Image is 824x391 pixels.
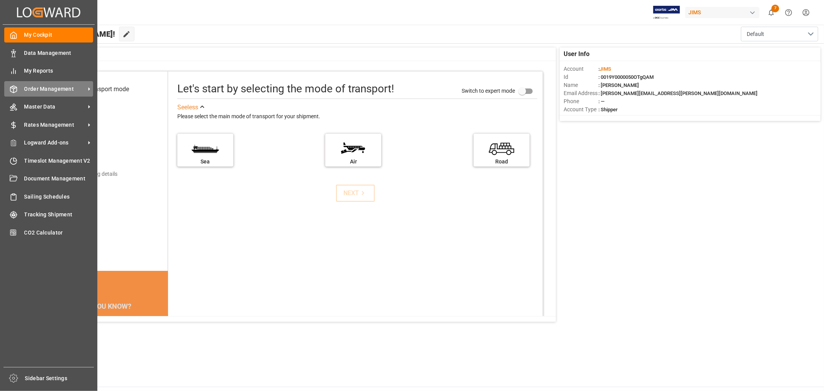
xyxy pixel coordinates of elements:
a: Document Management [4,171,93,186]
span: : [PERSON_NAME][EMAIL_ADDRESS][PERSON_NAME][DOMAIN_NAME] [598,90,758,96]
div: DID YOU KNOW? [43,298,168,314]
img: Exertis%20JAM%20-%20Email%20Logo.jpg_1722504956.jpg [653,6,680,19]
span: My Cockpit [24,31,93,39]
button: NEXT [336,185,375,202]
div: Please select the main mode of transport for your shipment. [177,112,537,121]
div: See less [177,103,198,112]
a: Timeslot Management V2 [4,153,93,168]
div: Air [329,158,377,166]
span: Email Address [564,89,598,97]
span: Account [564,65,598,73]
button: next slide / item [157,314,168,360]
button: open menu [741,27,818,41]
div: JIMS [685,7,759,18]
span: JIMS [600,66,611,72]
span: : 0019Y0000050OTgQAM [598,74,654,80]
span: Master Data [24,103,85,111]
span: Document Management [24,175,93,183]
span: Switch to expert mode [462,87,515,93]
span: Rates Management [24,121,85,129]
a: My Reports [4,63,93,78]
a: My Cockpit [4,27,93,42]
span: User Info [564,49,590,59]
span: : [PERSON_NAME] [598,82,639,88]
span: 7 [771,5,779,12]
span: Timeslot Management V2 [24,157,93,165]
button: show 7 new notifications [763,4,780,21]
a: CO2 Calculator [4,225,93,240]
button: JIMS [685,5,763,20]
div: Sea [181,158,229,166]
div: In [DATE], carbon dioxide emissions from the European Union's transport sector reached 982 millio... [53,314,159,351]
div: NEXT [343,189,367,198]
a: Data Management [4,45,93,60]
a: Tracking Shipment [4,207,93,222]
span: : Shipper [598,107,618,112]
div: Let's start by selecting the mode of transport! [177,81,394,97]
span: : [598,66,611,72]
a: Sailing Schedules [4,189,93,204]
span: Id [564,73,598,81]
span: Account Type [564,105,598,114]
span: Data Management [24,49,93,57]
button: Help Center [780,4,797,21]
span: Tracking Shipment [24,211,93,219]
div: Select transport mode [69,85,129,94]
span: Sidebar Settings [25,374,94,382]
span: My Reports [24,67,93,75]
span: CO2 Calculator [24,229,93,237]
span: Order Management [24,85,85,93]
div: Road [477,158,526,166]
span: Hello [PERSON_NAME]! [32,27,115,41]
span: Phone [564,97,598,105]
span: Name [564,81,598,89]
span: Logward Add-ons [24,139,85,147]
span: Sailing Schedules [24,193,93,201]
span: Default [747,30,764,38]
span: : — [598,99,605,104]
